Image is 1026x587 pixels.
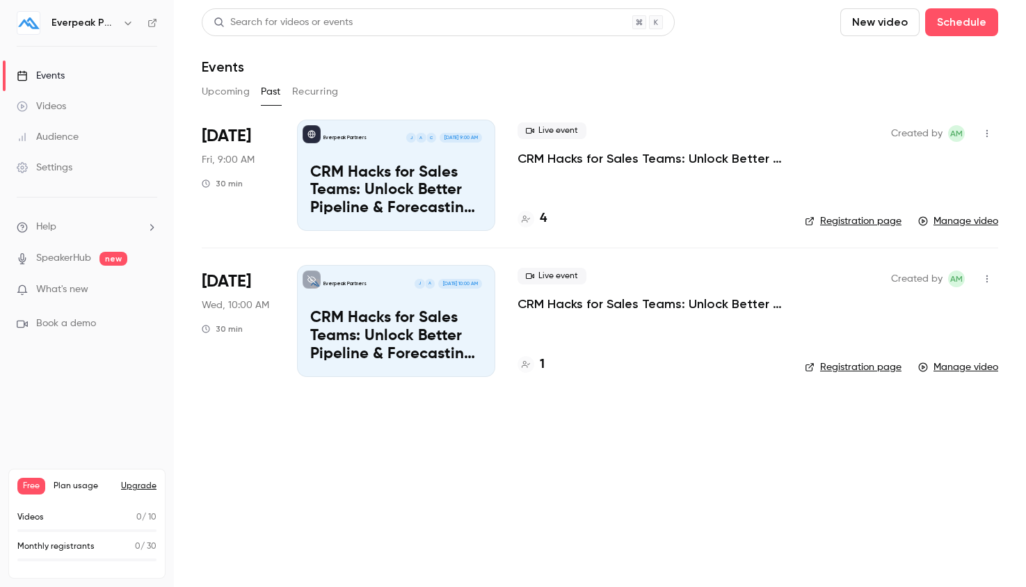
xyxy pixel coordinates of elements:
[518,150,783,167] a: CRM Hacks for Sales Teams: Unlock Better Pipeline & Forecasting Fast
[202,323,243,335] div: 30 min
[202,58,244,75] h1: Events
[323,134,367,141] p: Everpeak Partners
[135,540,157,553] p: / 30
[17,130,79,144] div: Audience
[202,81,250,103] button: Upcoming
[202,120,275,231] div: Jul 25 Fri, 11:00 AM (America/Chicago)
[310,309,482,363] p: CRM Hacks for Sales Teams: Unlock Better Pipeline & Forecasting Fast
[99,252,127,266] span: new
[518,296,783,312] a: CRM Hacks for Sales Teams: Unlock Better Pipeline & Forecasting Fast
[202,265,275,376] div: Jul 23 Wed, 12:00 PM (America/Chicago)
[925,8,998,36] button: Schedule
[17,511,44,524] p: Videos
[17,478,45,494] span: Free
[136,513,142,522] span: 0
[135,542,141,551] span: 0
[202,125,251,147] span: [DATE]
[323,280,367,287] p: Everpeak Partners
[292,81,339,103] button: Recurring
[950,125,963,142] span: AM
[17,12,40,34] img: Everpeak Partners
[540,355,545,374] h4: 1
[415,132,426,143] div: A
[918,214,998,228] a: Manage video
[17,161,72,175] div: Settings
[948,271,965,287] span: Amber Martinez
[440,133,481,143] span: [DATE] 9:00 AM
[17,220,157,234] li: help-dropdown-opener
[840,8,920,36] button: New video
[950,271,963,287] span: AM
[805,214,901,228] a: Registration page
[136,511,157,524] p: / 10
[17,540,95,553] p: Monthly registrants
[948,125,965,142] span: Amber Martinez
[51,16,117,30] h6: Everpeak Partners
[518,209,547,228] a: 4
[424,278,435,289] div: A
[540,209,547,228] h4: 4
[518,268,586,284] span: Live event
[406,132,417,143] div: J
[36,282,88,297] span: What's new
[17,69,65,83] div: Events
[518,122,586,139] span: Live event
[36,316,96,331] span: Book a demo
[426,132,437,143] div: C
[202,178,243,189] div: 30 min
[202,271,251,293] span: [DATE]
[438,279,481,289] span: [DATE] 10:00 AM
[214,15,353,30] div: Search for videos or events
[36,220,56,234] span: Help
[261,81,281,103] button: Past
[297,120,495,231] a: CRM Hacks for Sales Teams: Unlock Better Pipeline & Forecasting FastEverpeak PartnersCAJ[DATE] 9:...
[310,164,482,218] p: CRM Hacks for Sales Teams: Unlock Better Pipeline & Forecasting Fast
[17,99,66,113] div: Videos
[297,265,495,376] a: CRM Hacks for Sales Teams: Unlock Better Pipeline & Forecasting FastEverpeak PartnersAJ[DATE] 10:...
[36,251,91,266] a: SpeakerHub
[54,481,113,492] span: Plan usage
[805,360,901,374] a: Registration page
[414,278,425,289] div: J
[121,481,157,492] button: Upgrade
[891,125,943,142] span: Created by
[918,360,998,374] a: Manage video
[202,298,269,312] span: Wed, 10:00 AM
[891,271,943,287] span: Created by
[202,153,255,167] span: Fri, 9:00 AM
[518,355,545,374] a: 1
